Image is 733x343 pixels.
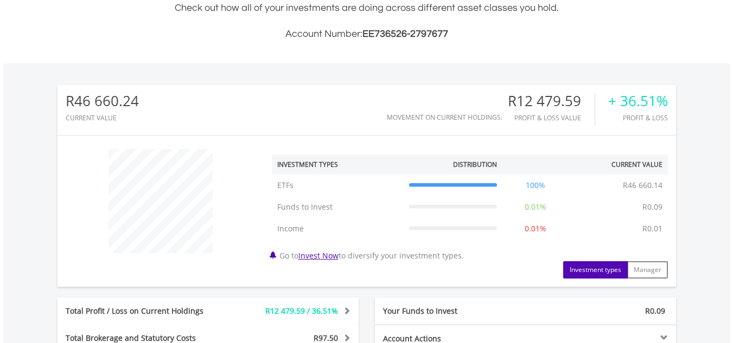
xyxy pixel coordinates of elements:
td: ETFs [272,174,404,196]
td: R46 660.14 [617,174,668,196]
div: CURRENT VALUE [66,114,139,121]
span: R97.50 [314,333,338,343]
button: Investment types [563,261,628,279]
div: Profit & Loss [608,114,668,121]
div: + 36.51% [608,93,668,109]
td: Income [272,218,404,240]
div: Check out how all of your investments are doing across different asset classes you hold. [58,1,676,42]
div: R46 660.24 [66,93,139,109]
span: R12 479.59 / 36.51% [265,306,338,316]
h3: Account Number: [58,27,676,42]
span: R0.09 [645,306,665,316]
div: Distribution [453,160,497,169]
div: Profit & Loss Value [508,114,595,121]
span: EE736526-2797677 [362,29,448,39]
button: Manager [627,261,668,279]
td: 100% [502,174,569,196]
div: Movement on Current Holdings: [387,114,502,121]
div: Total Profit / Loss on Current Holdings [58,306,233,316]
th: Current Value [569,154,668,174]
td: R0.01 [637,218,668,240]
td: 0.01% [502,196,569,218]
div: Go to to diversify your investment types. [264,144,676,279]
th: Investment Types [272,154,404,174]
a: Invest Now [298,250,339,261]
td: R0.09 [637,196,668,218]
td: 0.01% [502,218,569,240]
td: Funds to Invest [272,196,404,218]
div: R12 479.59 [508,93,595,109]
div: Your Funds to Invest [375,306,526,316]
